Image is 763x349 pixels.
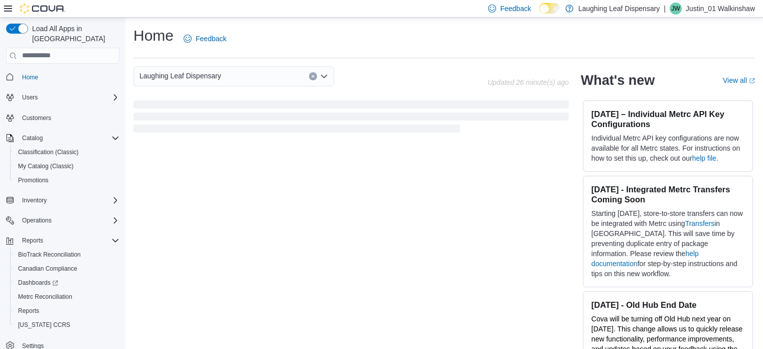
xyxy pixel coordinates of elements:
[591,184,744,204] h3: [DATE] - Integrated Metrc Transfers Coming Soon
[18,148,79,156] span: Classification (Classic)
[2,70,123,84] button: Home
[14,305,119,317] span: Reports
[14,319,74,331] a: [US_STATE] CCRS
[18,279,58,287] span: Dashboards
[18,235,119,247] span: Reports
[664,3,666,15] p: |
[139,70,221,82] span: Laughing Leaf Dispensary
[22,237,43,245] span: Reports
[14,305,43,317] a: Reports
[14,277,119,289] span: Dashboards
[14,263,81,275] a: Canadian Compliance
[581,72,655,88] h2: What's new
[22,93,38,101] span: Users
[10,262,123,276] button: Canadian Compliance
[22,114,51,122] span: Customers
[2,131,123,145] button: Catalog
[22,134,43,142] span: Catalog
[18,132,47,144] button: Catalog
[591,208,744,279] p: Starting [DATE], store-to-store transfers can now be integrated with Metrc using in [GEOGRAPHIC_D...
[14,174,53,186] a: Promotions
[18,111,119,124] span: Customers
[14,174,119,186] span: Promotions
[10,173,123,187] button: Promotions
[591,133,744,163] p: Individual Metrc API key configurations are now available for all Metrc states. For instructions ...
[196,34,226,44] span: Feedback
[2,193,123,207] button: Inventory
[14,160,119,172] span: My Catalog (Classic)
[692,154,716,162] a: help file
[14,291,119,303] span: Metrc Reconciliation
[671,3,680,15] span: JW
[180,29,230,49] a: Feedback
[10,290,123,304] button: Metrc Reconciliation
[14,277,62,289] a: Dashboards
[10,248,123,262] button: BioTrack Reconciliation
[591,250,699,268] a: help documentation
[309,72,317,80] button: Clear input
[686,3,755,15] p: Justin_01 Walkinshaw
[18,307,39,315] span: Reports
[28,24,119,44] span: Load All Apps in [GEOGRAPHIC_DATA]
[133,26,174,46] h1: Home
[18,91,119,103] span: Users
[14,291,76,303] a: Metrc Reconciliation
[2,234,123,248] button: Reports
[18,265,77,273] span: Canadian Compliance
[14,160,78,172] a: My Catalog (Classic)
[14,249,85,261] a: BioTrack Reconciliation
[10,145,123,159] button: Classification (Classic)
[500,4,531,14] span: Feedback
[18,251,81,259] span: BioTrack Reconciliation
[18,112,55,124] a: Customers
[22,216,52,224] span: Operations
[18,235,47,247] button: Reports
[539,3,560,14] input: Dark Mode
[18,194,119,206] span: Inventory
[14,146,83,158] a: Classification (Classic)
[320,72,328,80] button: Open list of options
[18,194,51,206] button: Inventory
[591,109,744,129] h3: [DATE] – Individual Metrc API Key Configurations
[723,76,755,84] a: View allExternal link
[749,78,755,84] svg: External link
[18,176,49,184] span: Promotions
[14,319,119,331] span: Washington CCRS
[2,90,123,104] button: Users
[18,91,42,103] button: Users
[578,3,660,15] p: Laughing Leaf Dispensary
[18,214,119,226] span: Operations
[10,159,123,173] button: My Catalog (Classic)
[18,214,56,226] button: Operations
[18,132,119,144] span: Catalog
[591,300,744,310] h3: [DATE] - Old Hub End Date
[18,293,72,301] span: Metrc Reconciliation
[133,102,569,135] span: Loading
[670,3,682,15] div: Justin_01 Walkinshaw
[22,196,47,204] span: Inventory
[10,276,123,290] a: Dashboards
[488,78,569,86] p: Updated 26 minute(s) ago
[18,321,70,329] span: [US_STATE] CCRS
[18,162,74,170] span: My Catalog (Classic)
[10,318,123,332] button: [US_STATE] CCRS
[685,219,715,227] a: Transfers
[22,73,38,81] span: Home
[20,4,65,14] img: Cova
[14,263,119,275] span: Canadian Compliance
[10,304,123,318] button: Reports
[18,71,119,83] span: Home
[14,249,119,261] span: BioTrack Reconciliation
[2,213,123,227] button: Operations
[2,110,123,125] button: Customers
[18,71,42,83] a: Home
[14,146,119,158] span: Classification (Classic)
